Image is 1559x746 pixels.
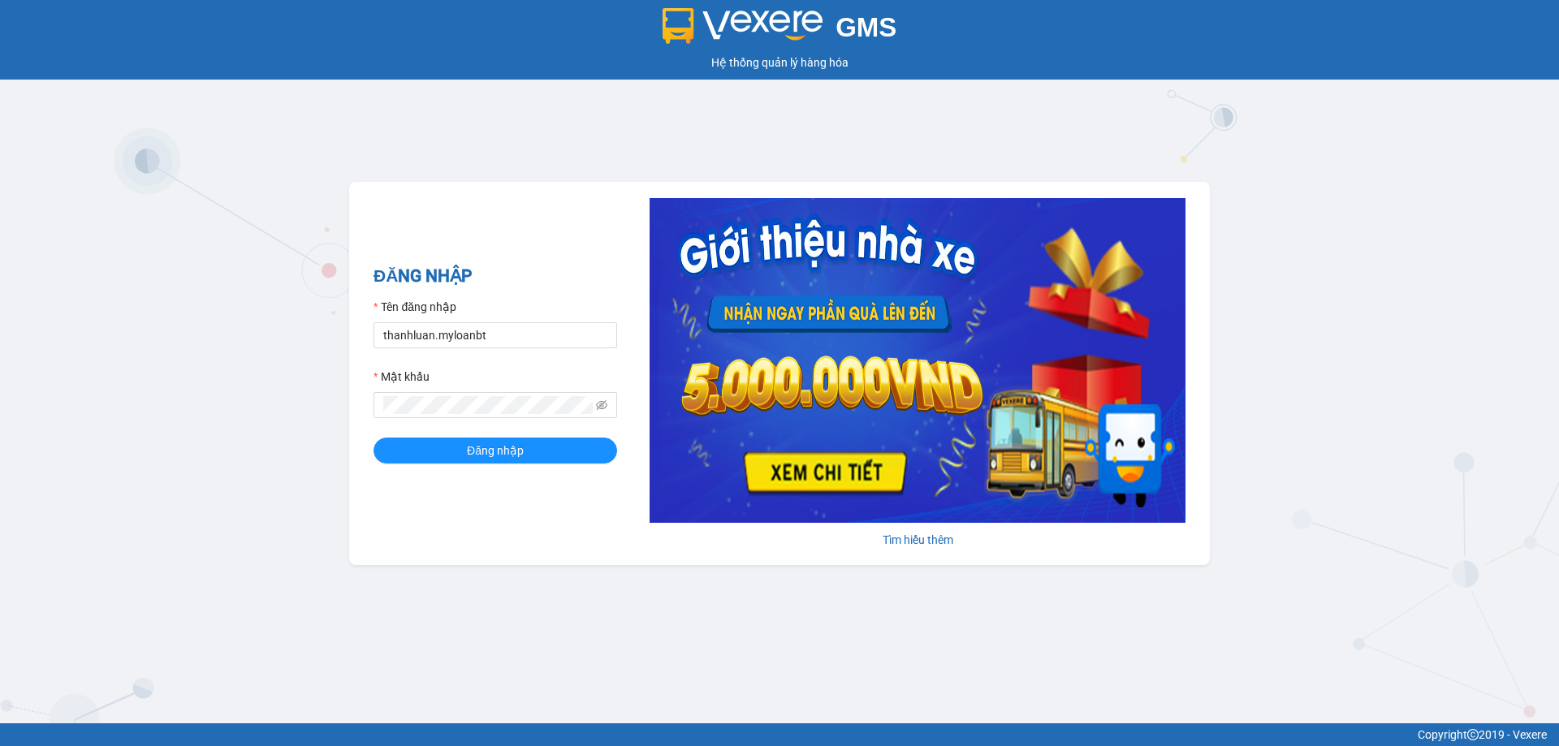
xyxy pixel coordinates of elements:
label: Tên đăng nhập [374,298,456,316]
div: Hệ thống quản lý hàng hóa [4,54,1555,71]
img: banner-0 [650,198,1185,523]
span: Đăng nhập [467,442,524,459]
div: Tìm hiểu thêm [650,531,1185,549]
span: GMS [836,12,896,42]
input: Mật khẩu [383,396,593,414]
button: Đăng nhập [374,438,617,464]
label: Mật khẩu [374,368,430,386]
div: Copyright 2019 - Vexere [12,726,1547,744]
img: logo 2 [663,8,823,44]
span: eye-invisible [596,399,607,411]
a: GMS [663,24,897,37]
input: Tên đăng nhập [374,322,617,348]
h2: ĐĂNG NHẬP [374,263,617,290]
span: copyright [1467,729,1479,740]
